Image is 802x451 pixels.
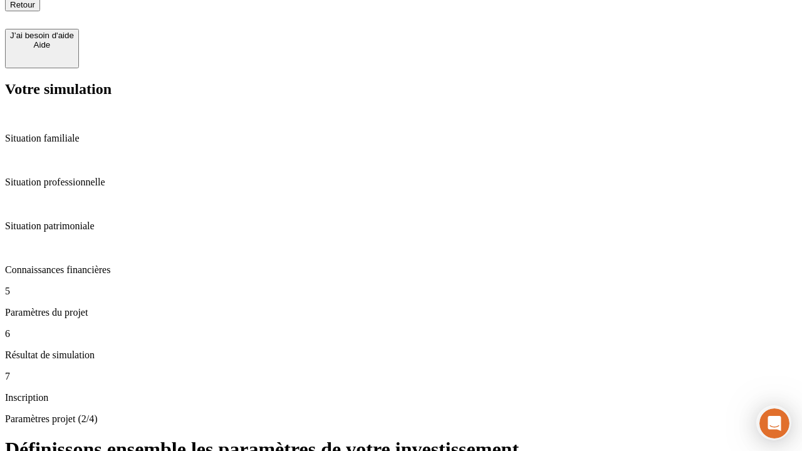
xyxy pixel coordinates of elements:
[759,408,789,438] iframe: Intercom live chat
[5,371,797,382] p: 7
[5,177,797,188] p: Situation professionnelle
[5,29,79,68] button: J’ai besoin d'aideAide
[5,413,797,425] p: Paramètres projet (2/4)
[5,350,797,361] p: Résultat de simulation
[5,81,797,98] h2: Votre simulation
[5,264,797,276] p: Connaissances financières
[5,286,797,297] p: 5
[5,220,797,232] p: Situation patrimoniale
[756,405,791,440] iframe: Intercom live chat discovery launcher
[10,40,74,49] div: Aide
[5,133,797,144] p: Situation familiale
[5,328,797,340] p: 6
[5,392,797,403] p: Inscription
[10,31,74,40] div: J’ai besoin d'aide
[5,307,797,318] p: Paramètres du projet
